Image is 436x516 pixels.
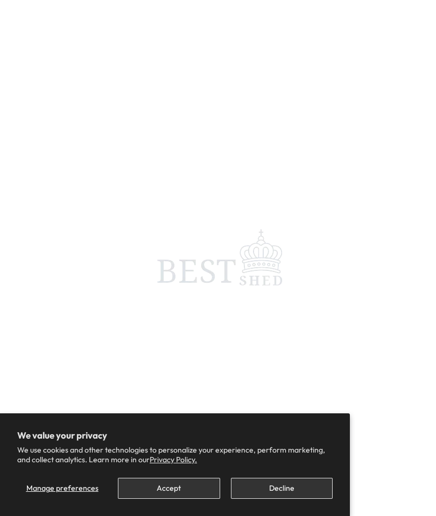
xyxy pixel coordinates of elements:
[17,431,333,440] h2: We value your privacy
[118,478,220,499] button: Accept
[17,478,107,499] button: Manage preferences
[150,455,197,464] a: Privacy Policy.
[17,445,333,464] p: We use cookies and other technologies to personalize your experience, perform marketing, and coll...
[231,478,333,499] button: Decline
[26,483,99,493] span: Manage preferences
